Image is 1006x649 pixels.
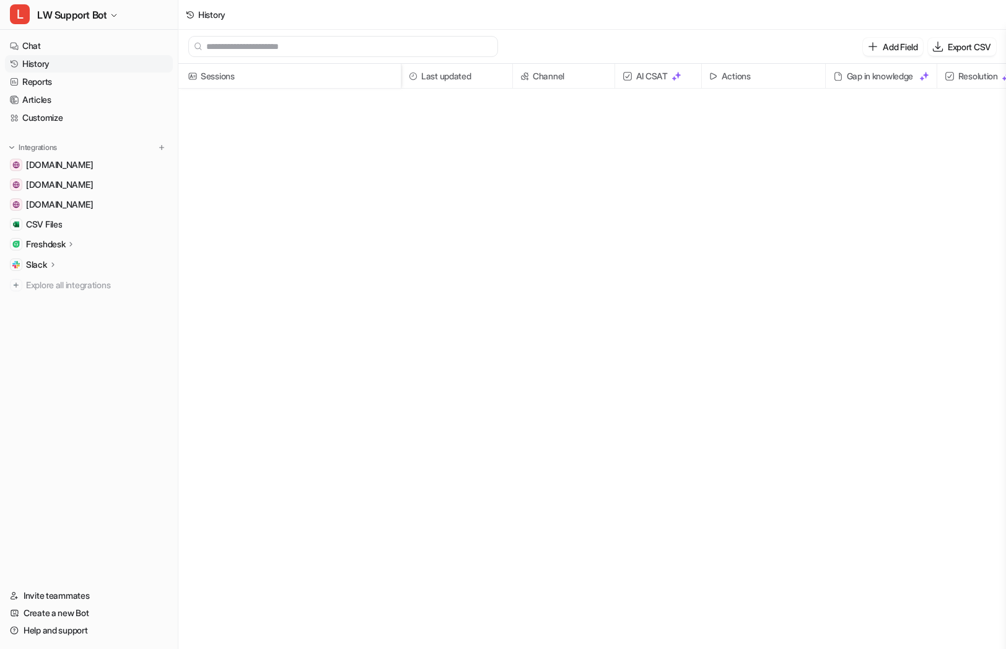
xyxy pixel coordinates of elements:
p: Add Field [883,40,917,53]
span: [DOMAIN_NAME] [26,198,93,211]
span: AI CSAT [620,64,696,89]
a: www.learnworlds.com[DOMAIN_NAME] [5,176,173,193]
a: Invite teammates [5,587,173,604]
img: support.learnworlds.com [12,161,20,169]
span: LW Support Bot [37,6,107,24]
p: Slack [26,258,47,271]
div: Gap in knowledge [831,64,932,89]
img: explore all integrations [10,279,22,291]
a: www.learnworlds.dev[DOMAIN_NAME] [5,196,173,213]
span: CSV Files [26,218,62,231]
button: Export CSV [928,38,996,56]
p: Export CSV [948,40,991,53]
a: support.learnworlds.com[DOMAIN_NAME] [5,156,173,174]
a: Explore all integrations [5,276,173,294]
img: Freshdesk [12,241,20,248]
p: Integrations [19,143,57,152]
span: [DOMAIN_NAME] [26,179,93,191]
h2: Actions [722,64,751,89]
a: Help and support [5,622,173,639]
a: Chat [5,37,173,55]
span: [DOMAIN_NAME] [26,159,93,171]
img: expand menu [7,143,16,152]
button: Add Field [863,38,922,56]
span: Last updated [406,64,507,89]
a: Create a new Bot [5,604,173,622]
p: Freshdesk [26,238,65,250]
span: Explore all integrations [26,275,168,295]
button: Integrations [5,141,61,154]
span: Sessions [183,64,396,89]
div: History [198,8,225,21]
img: www.learnworlds.com [12,181,20,188]
a: Articles [5,91,173,108]
img: Slack [12,261,20,268]
img: CSV Files [12,221,20,228]
img: www.learnworlds.dev [12,201,20,208]
span: Channel [518,64,610,89]
a: History [5,55,173,73]
a: Customize [5,109,173,126]
img: menu_add.svg [157,143,166,152]
a: Reports [5,73,173,91]
a: CSV FilesCSV Files [5,216,173,233]
span: L [10,4,30,24]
